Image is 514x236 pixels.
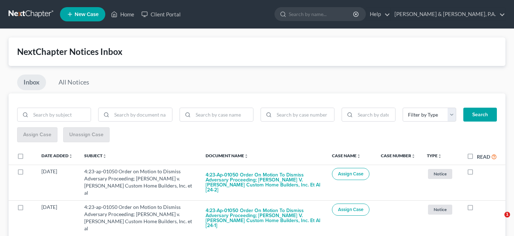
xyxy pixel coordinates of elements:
a: Subjectunfold_more [84,153,107,158]
a: Client Portal [138,8,184,21]
button: 4:23-ap-01050 Order on Motion to Dismiss Adversary Proceeding; [PERSON_NAME] v. [PERSON_NAME] Cus... [206,168,321,197]
button: Search [463,108,497,122]
input: Search by case number [274,108,334,122]
td: [DATE] [36,165,79,200]
input: Search by document name [112,108,172,122]
iframe: Intercom live chat [490,212,507,229]
a: Case Nameunfold_more [332,153,361,158]
button: Assign Case [332,204,369,216]
span: Assign Case [338,171,363,177]
div: NextChapter Notices Inbox [17,46,497,57]
button: 4:23-ap-01050 Order on Motion to Dismiss Adversary Proceeding; [PERSON_NAME] v. [PERSON_NAME] Cus... [206,204,321,233]
td: 4:23-ap-01050 Order on Motion to Dismiss Adversary Proceeding; [PERSON_NAME] v. [PERSON_NAME] Cus... [79,165,200,200]
i: unfold_more [411,154,415,158]
span: New Case [75,12,99,17]
span: Assign Case [338,207,363,212]
a: Help [366,8,390,21]
a: Document Nameunfold_more [206,153,248,158]
span: 1 [504,212,510,217]
span: Notice [428,169,452,179]
i: unfold_more [438,154,442,158]
i: unfold_more [244,154,248,158]
a: [PERSON_NAME] & [PERSON_NAME], P.A. [391,8,505,21]
input: Search by date [355,108,395,122]
i: unfold_more [102,154,107,158]
a: Typeunfold_more [427,153,442,158]
td: [DATE] [36,200,79,236]
button: Assign Case [332,168,369,180]
a: Notice [427,204,455,215]
input: Search by name... [289,7,354,21]
a: Inbox [17,75,46,90]
a: All Notices [52,75,96,90]
i: unfold_more [69,154,73,158]
a: Case Numberunfold_more [381,153,415,158]
a: Home [107,8,138,21]
td: 4:23-ap-01050 Order on Motion to Dismiss Adversary Proceeding; [PERSON_NAME] v. [PERSON_NAME] Cus... [79,200,200,236]
a: Date Addedunfold_more [41,153,73,158]
a: Notice [427,168,455,180]
i: unfold_more [357,154,361,158]
span: Notice [428,205,452,214]
label: Read [477,153,490,160]
input: Search by subject [31,108,91,122]
input: Search by case name [193,108,253,122]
